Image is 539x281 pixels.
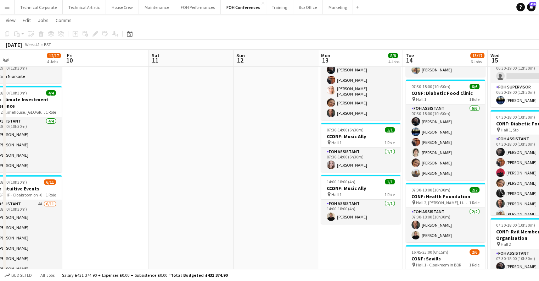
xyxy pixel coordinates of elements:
span: Jobs [38,17,49,23]
app-card-role: FOH Assistant2/207:30-18:00 (10h30m)[PERSON_NAME][PERSON_NAME] [406,208,485,242]
span: 1 Role [46,109,56,115]
span: Fri [67,52,73,59]
span: Wed [490,52,500,59]
span: Comms [56,17,72,23]
span: Budgeted [11,273,32,278]
app-job-card: 07:30-18:00 (10h30m)5/5CCONF: Music Ally Hall 11 RoleFOH Assistant5/507:30-18:00 (10h30m)[PERSON_... [321,28,400,120]
span: 1/1 [385,127,395,133]
span: Mon [321,52,330,59]
h3: CCONF: Music Ally [321,133,400,140]
span: Tue [406,52,414,59]
span: All jobs [39,272,56,278]
button: Marketing [323,0,353,14]
span: 436 [529,2,536,6]
button: Technical Corporate [15,0,63,14]
span: Week 41 [23,42,41,47]
button: Technical Artistic [63,0,106,14]
span: 1 Role [469,97,479,102]
span: 6/11 [44,179,56,185]
span: 12/17 [47,53,61,58]
div: 4 Jobs [47,59,61,64]
span: 07:30-18:00 (10h30m) [496,222,535,228]
span: Hall 2 [501,242,511,247]
span: 13 [320,56,330,64]
span: Total Budgeted £431 374.90 [171,272,228,278]
a: Edit [20,16,34,25]
app-job-card: 14:00-18:00 (4h)1/1CCONF: Music Ally Hall 11 RoleFOH Assistant1/114:00-18:00 (4h)[PERSON_NAME] [321,175,400,224]
app-card-role: FOH Assistant6/607:30-18:00 (10h30m)[PERSON_NAME][PERSON_NAME][PERSON_NAME][PERSON_NAME][PERSON_N... [406,104,485,180]
span: View [6,17,16,23]
div: 4 Jobs [388,59,399,64]
span: Hall 2, [PERSON_NAME], Limehouse [416,200,469,205]
span: 14:00-18:00 (4h) [327,179,355,184]
span: Hall 1 [416,97,426,102]
span: 2/2 [470,187,479,193]
span: Sun [236,52,245,59]
button: Budgeted [4,271,33,279]
span: Hall 1 [331,192,342,197]
span: 07:30-18:00 (10h30m) [411,187,450,193]
span: 15 [489,56,500,64]
span: Edit [23,17,31,23]
h3: CCONF: Music Ally [321,185,400,191]
div: 6 Jobs [471,59,484,64]
button: Maintenance [139,0,175,14]
a: View [3,16,18,25]
span: 11 [151,56,159,64]
button: Training [266,0,293,14]
span: 10 [66,56,73,64]
app-job-card: 07:30-18:00 (10h30m)6/6CONF: Diabetic Food Clinic Hall 11 RoleFOH Assistant6/607:30-18:00 (10h30m... [406,80,485,180]
div: Salary £431 374.90 + Expenses £0.00 + Subsistence £0.00 = [62,272,228,278]
span: 4/4 [46,90,56,96]
span: 07:30-18:00 (10h30m) [496,114,535,120]
a: 436 [527,3,535,11]
a: Comms [53,16,74,25]
span: 14 [405,56,414,64]
span: 12 [235,56,245,64]
span: 1 Role [384,192,395,197]
div: BST [44,42,51,47]
h3: CONF: Diabetic Food Clinic [406,90,485,96]
span: Sat [152,52,159,59]
span: Hall 1, Stp [501,127,518,133]
app-job-card: 07:30-14:00 (6h30m)1/1CCONF: Music Ally Hall 11 RoleFOH Assistant1/107:30-14:00 (6h30m)[PERSON_NAME] [321,123,400,172]
span: 13/17 [470,53,484,58]
span: 1 Role [469,200,479,205]
span: 6/6 [470,84,479,89]
span: 1 Role [46,192,56,198]
span: 2/6 [470,249,479,255]
h3: CONF: Savills [406,255,485,262]
app-job-card: 07:30-18:00 (10h30m)2/2CONF: Health Foundation Hall 2, [PERSON_NAME], Limehouse1 RoleFOH Assistan... [406,183,485,242]
button: Box Office [293,0,323,14]
a: Jobs [35,16,51,25]
span: Hall 1 [331,140,342,145]
span: 8/8 [388,53,398,58]
span: 07:30-18:00 (10h30m) [411,84,450,89]
div: [DATE] [6,41,22,48]
button: House Crew [106,0,139,14]
span: 1/1 [385,179,395,184]
h3: CONF: Health Foundation [406,193,485,200]
app-card-role: FOH Assistant1/107:30-14:00 (6h30m)[PERSON_NAME] [321,148,400,172]
span: 07:30-14:00 (6h30m) [327,127,364,133]
button: FOH Conferences [221,0,266,14]
app-card-role: FOH Assistant5/507:30-18:00 (10h30m)[PERSON_NAME][PERSON_NAME][PERSON_NAME] [PERSON_NAME][PERSON_... [321,53,400,120]
button: FOH Performances [175,0,221,14]
span: Hall 1 - Cloakroom in BBR [416,262,461,268]
app-card-role: FOH Assistant1/114:00-18:00 (4h)[PERSON_NAME] [321,200,400,224]
span: 1 Role [469,262,479,268]
span: 16:45-23:00 (6h15m) [411,249,448,255]
span: 1 Role [384,140,395,145]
